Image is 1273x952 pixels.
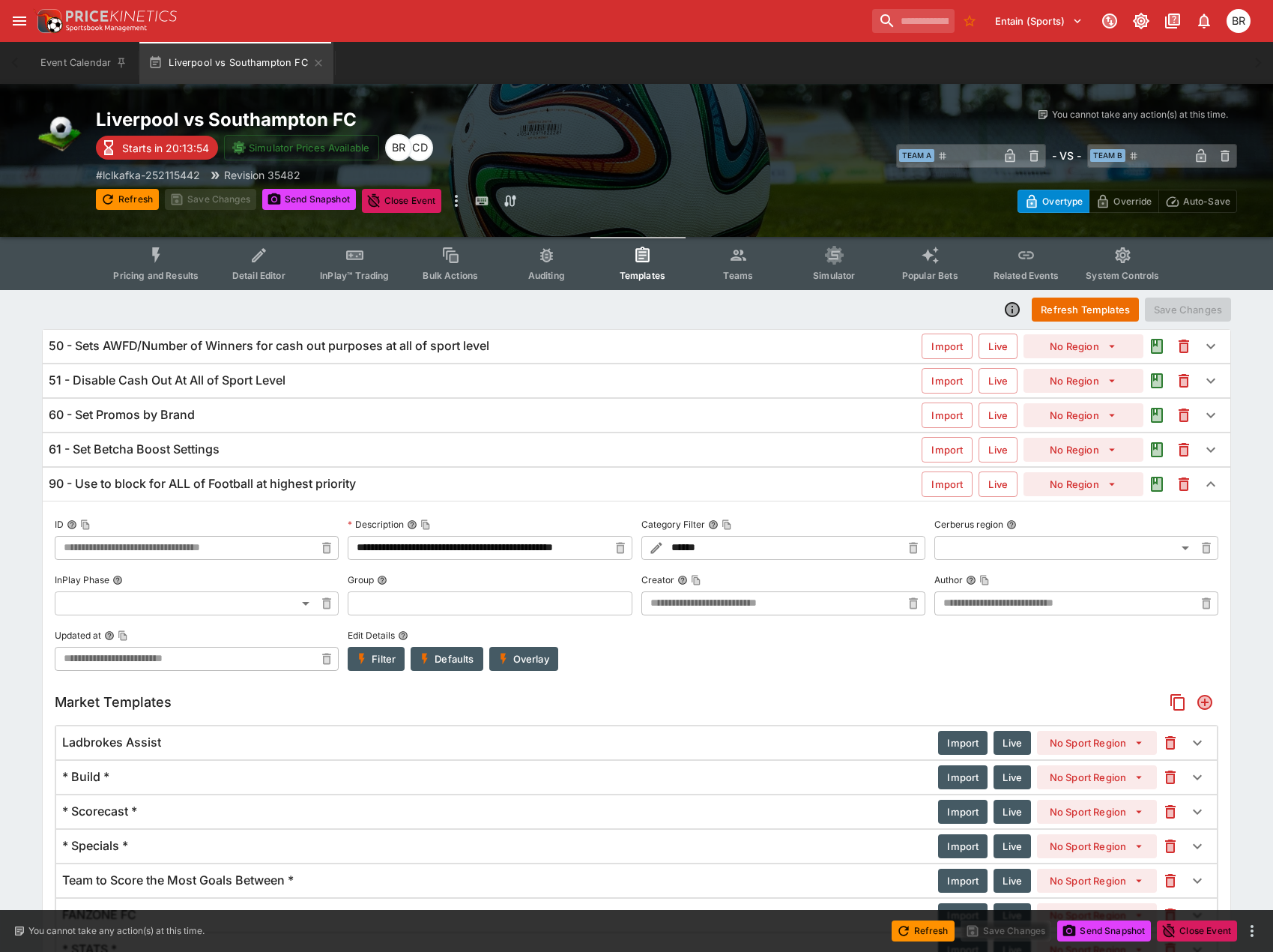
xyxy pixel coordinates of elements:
button: Refresh Templates [1032,298,1139,322]
button: Audit the Template Change History [1143,333,1170,360]
button: Import [922,403,973,428]
span: Simulator [813,270,855,281]
h6: 50 - Sets AWFD/Number of Winners for cash out purposes at all of sport level [49,338,489,354]
p: Author [934,573,963,586]
p: Cerberus region [934,518,1003,531]
button: No Region [1023,403,1143,427]
button: Audit the Template Change History [1143,367,1170,394]
h6: 61 - Set Betcha Boost Settings [49,442,220,457]
button: Copy To Clipboard [979,575,990,585]
img: PriceKinetics Logo [33,6,63,36]
h2: Copy To Clipboard [96,108,667,131]
span: System Controls [1086,270,1159,281]
button: more [447,189,465,213]
div: Ben Raymond [1227,9,1251,33]
span: Bulk Actions [423,270,478,281]
button: Cerberus region [1006,519,1017,530]
button: This will delete the selected template. You will still need to Save Template changes to commit th... [1170,367,1197,394]
button: This will delete the selected template. You will still need to Save Template changes to commit th... [1170,436,1197,463]
h6: 60 - Set Promos by Brand [49,407,195,423]
button: Import [938,869,988,893]
button: No Sport Region [1037,869,1157,893]
p: Copy To Clipboard [96,167,200,183]
button: Import [938,903,988,927]
h6: Team to Score the Most Goals Between * [62,873,294,888]
span: Team B [1090,149,1125,162]
span: Teams [723,270,753,281]
button: Import [938,731,988,755]
button: Copy To Clipboard [420,519,431,530]
p: Override [1113,193,1152,209]
img: soccer.png [36,108,84,156]
button: DescriptionCopy To Clipboard [407,519,417,530]
span: Detail Editor [232,270,285,281]
p: Edit Details [348,629,395,642]
button: No Sport Region [1037,731,1157,755]
span: Pricing and Results [113,270,199,281]
button: Toggle light/dark mode [1128,7,1155,34]
button: Live [979,403,1018,428]
span: Popular Bets [902,270,958,281]
h6: FANZONE FC [62,907,136,923]
h6: * Scorecast * [62,804,137,819]
button: Import [938,834,988,858]
button: No Region [1023,438,1143,462]
button: Send Snapshot [262,189,356,210]
button: Group [377,575,387,585]
p: You cannot take any action(s) at this time. [1052,108,1228,121]
p: Category Filter [641,518,705,531]
button: Updated atCopy To Clipboard [104,630,115,641]
button: Notifications [1191,7,1218,34]
button: open drawer [6,7,33,34]
button: Documentation [1159,7,1186,34]
button: Audit the Template Change History [1143,402,1170,429]
button: Overtype [1018,190,1089,213]
p: Description [348,518,404,531]
h6: * Specials * [62,838,128,854]
button: Live [994,731,1031,755]
button: Override [1089,190,1158,213]
button: Refresh [96,189,159,210]
button: Refresh [892,921,955,942]
span: Team A [899,149,934,162]
div: Ben Raymond [385,134,412,161]
button: Event Calendar [31,42,136,84]
button: Audit the Template Change History [1143,471,1170,498]
button: Defaults [411,647,483,671]
button: Live [979,437,1018,463]
p: Creator [641,573,674,586]
button: Live [979,472,1018,497]
p: Overtype [1042,193,1083,209]
button: more [1243,922,1261,940]
button: Import [922,437,973,463]
button: No Region [1023,369,1143,393]
p: Starts in 20:13:54 [122,140,209,156]
button: Filter [348,647,405,671]
p: InPlay Phase [55,573,109,586]
h6: 90 - Use to block for ALL of Football at highest priority [49,476,356,492]
span: Related Events [994,270,1059,281]
button: Import [938,800,988,824]
button: Import [922,368,973,394]
h6: 51 - Disable Cash Out At All of Sport Level [49,373,285,388]
button: Simulator Prices Available [224,135,379,160]
button: No Bookmarks [958,9,982,33]
p: ID [55,518,64,531]
button: No Region [1023,472,1143,496]
button: Import [922,472,973,497]
button: Copy To Clipboard [722,519,732,530]
button: Liverpool vs Southampton FC [139,42,333,84]
img: PriceKinetics [66,10,177,22]
button: Edit Details [398,630,408,641]
p: Updated at [55,629,101,642]
button: No Sport Region [1037,834,1157,858]
div: Cameron Duffy [406,134,433,161]
span: Templates [620,270,665,281]
button: Import [938,765,988,789]
button: Overlay [489,647,558,671]
input: search [872,9,955,33]
button: Live [979,334,1018,359]
button: Send Snapshot [1057,921,1151,942]
button: No Region [1023,334,1143,358]
button: Live [994,869,1031,893]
